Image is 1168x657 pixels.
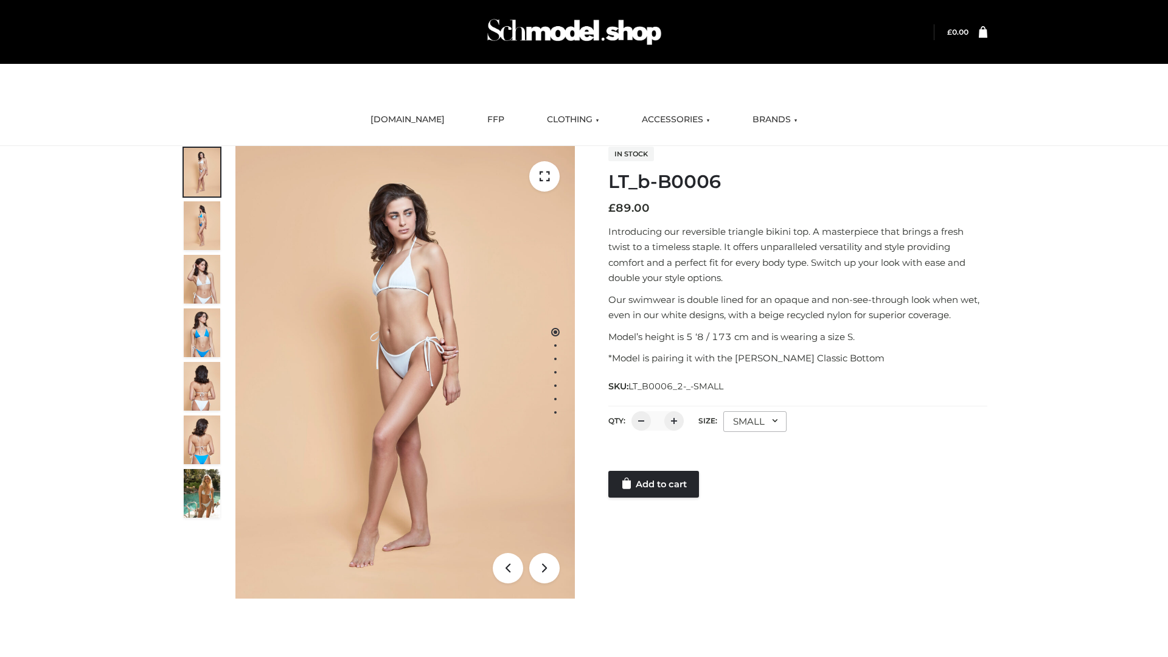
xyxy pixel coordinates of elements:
[608,292,987,323] p: Our swimwear is double lined for an opaque and non-see-through look when wet, even in our white d...
[608,201,650,215] bdi: 89.00
[947,27,968,36] bdi: 0.00
[184,362,220,411] img: ArielClassicBikiniTop_CloudNine_AzureSky_OW114ECO_7-scaled.jpg
[608,147,654,161] span: In stock
[184,308,220,357] img: ArielClassicBikiniTop_CloudNine_AzureSky_OW114ECO_4-scaled.jpg
[947,27,968,36] a: £0.00
[608,350,987,366] p: *Model is pairing it with the [PERSON_NAME] Classic Bottom
[361,106,454,133] a: [DOMAIN_NAME]
[184,415,220,464] img: ArielClassicBikiniTop_CloudNine_AzureSky_OW114ECO_8-scaled.jpg
[184,469,220,518] img: Arieltop_CloudNine_AzureSky2.jpg
[628,381,723,392] span: LT_B0006_2-_-SMALL
[698,416,717,425] label: Size:
[947,27,952,36] span: £
[608,329,987,345] p: Model’s height is 5 ‘8 / 173 cm and is wearing a size S.
[184,255,220,304] img: ArielClassicBikiniTop_CloudNine_AzureSky_OW114ECO_3-scaled.jpg
[478,106,513,133] a: FFP
[483,8,666,56] img: Schmodel Admin 964
[723,411,787,432] div: SMALL
[743,106,807,133] a: BRANDS
[608,416,625,425] label: QTY:
[184,148,220,196] img: ArielClassicBikiniTop_CloudNine_AzureSky_OW114ECO_1-scaled.jpg
[608,224,987,286] p: Introducing our reversible triangle bikini top. A masterpiece that brings a fresh twist to a time...
[608,171,987,193] h1: LT_b-B0006
[608,201,616,215] span: £
[538,106,608,133] a: CLOTHING
[184,201,220,250] img: ArielClassicBikiniTop_CloudNine_AzureSky_OW114ECO_2-scaled.jpg
[608,379,725,394] span: SKU:
[633,106,719,133] a: ACCESSORIES
[235,146,575,599] img: ArielClassicBikiniTop_CloudNine_AzureSky_OW114ECO_1
[608,471,699,498] a: Add to cart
